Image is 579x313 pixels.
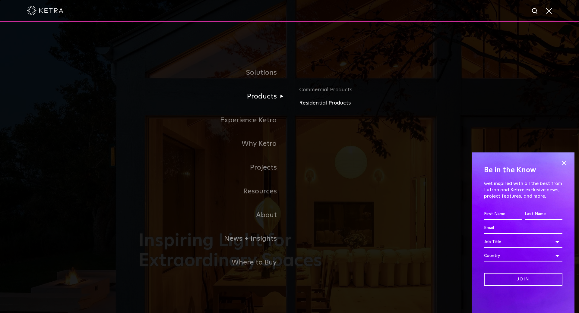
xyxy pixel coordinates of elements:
div: Country [484,250,562,261]
a: Why Ketra [139,132,289,156]
div: Job Title [484,236,562,248]
a: Projects [139,156,289,180]
a: Resources [139,180,289,203]
img: ketra-logo-2019-white [27,6,63,15]
a: Experience Ketra [139,108,289,132]
a: Where to Buy [139,251,289,274]
a: News + Insights [139,227,289,251]
input: Email [484,222,562,234]
p: Get inspired with all the best from Lutron and Ketra: exclusive news, project features, and more. [484,180,562,199]
a: Products [139,85,289,108]
a: Solutions [139,61,289,85]
img: search icon [531,8,539,15]
a: Residential Products [299,99,440,108]
a: About [139,203,289,227]
input: Join [484,273,562,286]
a: Commercial Products [299,86,440,99]
input: Last Name [525,208,562,220]
h4: Be in the Know [484,164,562,176]
input: First Name [484,208,522,220]
div: Navigation Menu [139,61,440,274]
